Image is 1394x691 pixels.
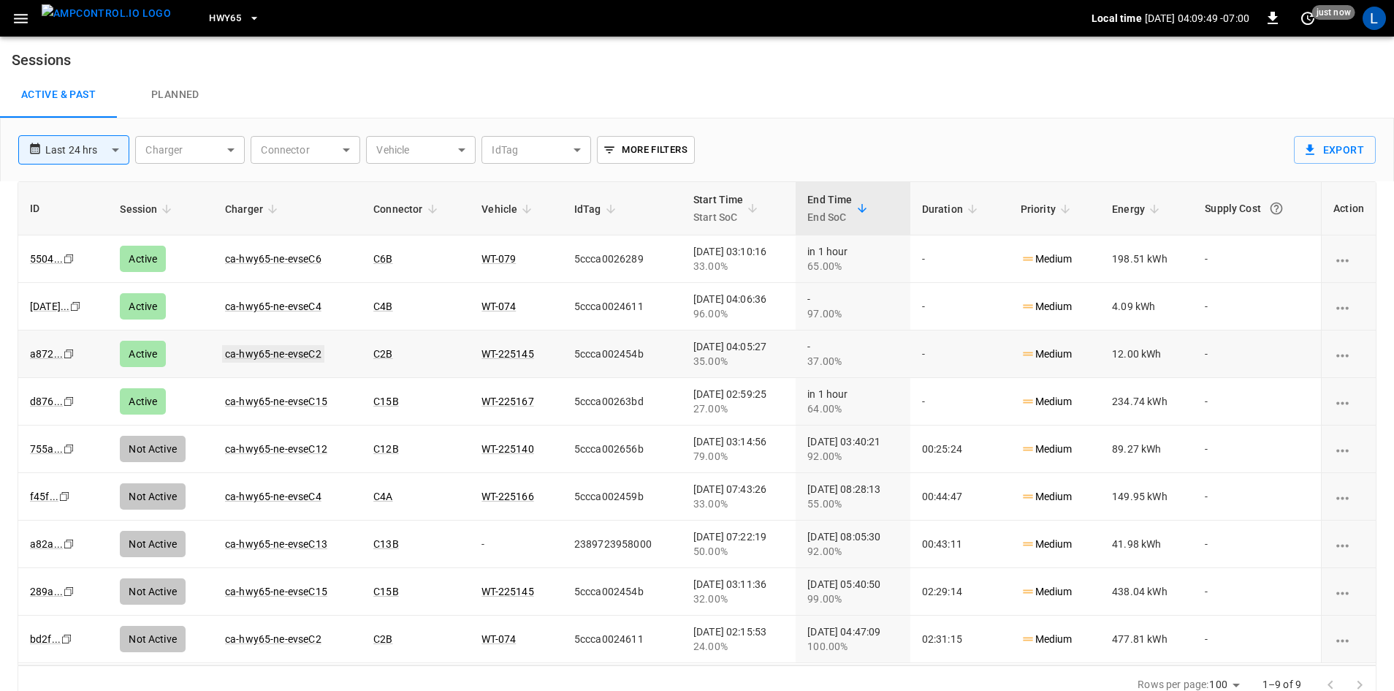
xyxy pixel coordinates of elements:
div: 33.00% [693,259,784,273]
div: Not Active [120,531,186,557]
div: copy [62,393,77,409]
div: in 1 hour [807,387,898,416]
a: WT-225166 [481,491,533,502]
a: ca-hwy65-ne-evseC13 [225,538,327,550]
td: - [470,521,563,568]
p: Medium [1021,442,1073,457]
div: sessions table [18,181,1376,665]
span: HWY65 [209,10,241,27]
div: [DATE] 07:43:26 [693,482,784,511]
a: ca-hwy65-ne-evseC2 [225,633,321,645]
div: in 1 hour [807,244,898,273]
div: Supply Cost [1205,195,1309,222]
td: 5ccca00263bd [563,378,682,426]
div: [DATE] 04:06:36 [693,292,784,321]
td: 02:31:15 [910,616,1009,663]
div: 32.00% [693,592,784,606]
div: - [807,339,898,369]
td: 5ccca002454b [563,568,682,616]
td: 12.00 kWh [1100,331,1193,378]
div: Start Time [693,191,744,226]
a: C4B [373,301,392,312]
th: Action [1321,182,1376,235]
td: 5ccca0026289 [563,235,682,283]
div: charging session options [1333,299,1364,314]
span: End TimeEnd SoC [807,191,871,226]
td: - [1193,473,1321,521]
div: 99.00% [807,592,898,606]
a: C4A [373,491,392,502]
div: [DATE] 02:59:25 [693,387,784,416]
td: 00:25:24 [910,426,1009,473]
div: 92.00% [807,544,898,559]
p: Medium [1021,537,1073,552]
div: [DATE] 08:28:13 [807,482,898,511]
td: 4.09 kWh [1100,283,1193,331]
td: 5ccca002454b [563,331,682,378]
a: C2B [373,633,392,645]
div: 55.00% [807,496,898,511]
a: ca-hwy65-ne-evseC4 [225,491,321,502]
div: charging session options [1333,537,1364,551]
div: copy [60,631,75,647]
div: [DATE] 02:15:53 [693,624,784,654]
span: Charger [225,200,282,218]
td: 00:43:11 [910,521,1009,568]
a: a82a... [30,538,63,550]
p: Medium [1021,394,1073,409]
button: HWY65 [203,4,266,33]
div: [DATE] 04:47:09 [807,624,898,654]
a: 289a... [30,586,63,597]
div: 24.00% [693,639,784,654]
div: Last 24 hrs [45,136,129,164]
span: IdTag [574,200,620,218]
a: C2B [373,348,392,360]
div: copy [62,346,77,362]
a: ca-hwy65-ne-evseC15 [225,586,327,597]
p: [DATE] 04:09:49 -07:00 [1145,11,1249,26]
a: WT-079 [481,253,516,265]
td: - [1193,616,1321,663]
p: Medium [1021,299,1073,314]
td: - [1193,568,1321,616]
div: copy [58,488,72,505]
a: bd2f... [30,633,61,645]
td: - [1193,283,1321,331]
div: copy [62,584,77,600]
a: 5504... [30,253,63,265]
div: charging session options [1333,347,1364,361]
td: 2389723958000 [563,521,682,568]
td: 5ccca0024611 [563,616,682,663]
a: WT-074 [481,633,516,645]
div: [DATE] 04:05:27 [693,339,784,369]
a: a872... [30,348,63,360]
p: Local time [1092,11,1142,26]
td: - [910,378,1009,426]
td: 234.74 kWh [1100,378,1193,426]
div: Active [120,246,166,272]
div: copy [62,536,77,552]
td: - [1193,521,1321,568]
td: 00:44:47 [910,473,1009,521]
button: More Filters [597,136,694,164]
a: 755a... [30,443,63,455]
div: copy [62,441,77,457]
div: [DATE] 03:14:56 [693,434,784,464]
p: Medium [1021,632,1073,647]
div: 96.00% [693,306,784,321]
span: Start TimeStart SoC [693,191,763,226]
p: Medium [1021,489,1073,505]
a: d876... [30,396,63,407]
a: ca-hwy65-ne-evseC15 [225,396,327,407]
div: 100.00% [807,639,898,654]
div: - [807,292,898,321]
div: 27.00% [693,401,784,416]
div: charging session options [1333,632,1364,646]
a: ca-hwy65-ne-evseC4 [225,301,321,312]
div: [DATE] 08:05:30 [807,529,898,559]
div: copy [62,251,77,267]
div: copy [69,298,83,314]
p: End SoC [807,208,852,226]
a: WT-225140 [481,443,533,455]
a: WT-225145 [481,586,533,597]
